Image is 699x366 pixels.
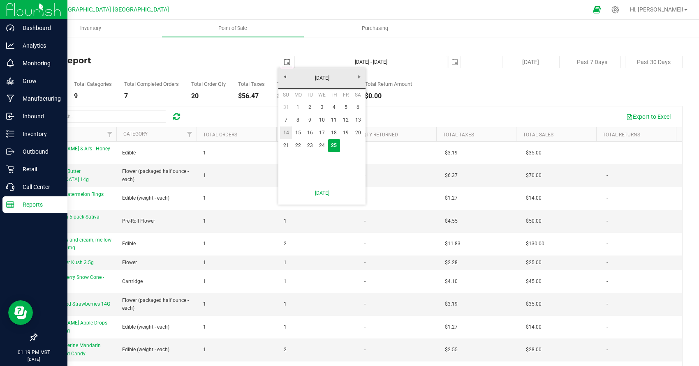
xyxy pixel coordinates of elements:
p: Dashboard [14,23,64,33]
th: Friday [340,89,352,101]
a: 25 [328,139,340,152]
p: Retail [14,164,64,174]
span: 1 [284,259,287,267]
td: Current focused date is Thursday, September 25, 2025 [328,139,340,152]
span: - [364,300,366,308]
span: - [364,217,366,225]
span: Birdies Ultra 5 pack Sativa Blend 4.2 g [42,214,100,228]
a: 21 [280,139,292,152]
span: Flower [122,259,137,267]
a: Total Orders [203,132,237,138]
span: [US_STATE][GEOGRAPHIC_DATA] [GEOGRAPHIC_DATA] [24,6,169,13]
a: 12 [340,114,352,127]
span: $35.00 [526,300,542,308]
span: Blackberries and cream, mellow Indica 1000mg [42,237,111,251]
iframe: Resource center [8,300,33,325]
span: 2 [284,346,287,354]
a: 4 [328,101,340,114]
p: Analytics [14,41,64,51]
a: 8 [292,114,304,127]
p: Call Center [14,182,64,192]
inline-svg: Call Center [6,183,14,191]
p: Monitoring [14,58,64,68]
span: 1 [203,217,206,225]
div: 20 [191,93,226,99]
span: Pre-Roll Flower [122,217,155,225]
span: $25.00 [526,259,542,267]
th: Sunday [280,89,292,101]
a: Previous [278,70,291,83]
input: Search... [43,110,166,123]
a: Total Taxes [443,132,474,138]
span: $6.37 [445,172,458,180]
span: Cartridge [122,278,143,285]
inline-svg: Inbound [6,112,14,120]
a: 22 [292,139,304,152]
a: 11 [328,114,340,127]
inline-svg: Outbound [6,147,14,156]
inline-svg: Inventory [6,130,14,138]
a: 6 [352,101,364,114]
inline-svg: Manufacturing [6,94,14,103]
div: Total Return Amount [365,81,412,87]
a: 3 [316,101,328,114]
span: Flav - Blueberry Snow Cone - DUOS 1G [42,274,104,288]
p: Outbound [14,147,64,157]
span: DGT - Master Kush 3.5g [42,260,94,265]
button: Past 7 Days [564,56,621,68]
th: Wednesday [316,89,328,101]
span: 1 [203,259,206,267]
p: 01:19 PM MST [4,349,64,356]
span: $2.55 [445,346,458,354]
span: $11.83 [445,240,461,248]
a: Category [123,131,148,137]
a: Total Returns [603,132,640,138]
a: 2 [304,101,316,114]
span: $1.27 [445,194,458,202]
a: Purchasing [304,20,446,37]
th: Saturday [352,89,364,101]
span: $45.00 [526,278,542,285]
a: 31 [280,101,292,114]
th: Monday [292,89,304,101]
span: 1 [284,323,287,331]
a: 5 [340,101,352,114]
span: Point of Sale [207,25,258,32]
a: 20 [352,127,364,139]
span: Edible (weight - each) [122,323,169,331]
a: 1 [292,101,304,114]
span: 1 [203,346,206,354]
span: Edible [122,240,136,248]
span: 1 [203,149,206,157]
span: Edible (weight - each) [122,194,169,202]
a: 15 [292,127,304,139]
th: Tuesday [304,89,316,101]
span: Inventory [69,25,112,32]
span: - [364,240,366,248]
div: Total Order Qty [191,81,226,87]
a: 7 [280,114,292,127]
p: Grow [14,76,64,86]
span: - [606,278,608,285]
inline-svg: Dashboard [6,24,14,32]
span: 1 [284,278,287,285]
th: Thursday [328,89,340,101]
span: 1 [284,300,287,308]
span: Hi, [PERSON_NAME]! [630,6,683,13]
span: [PERSON_NAME] Apple Drops 10pc 100mg [42,320,107,334]
a: 9 [304,114,316,127]
p: [DATE] [4,356,64,362]
span: $3.19 [445,149,458,157]
a: 10 [316,114,328,127]
span: Pucks Tangerine Mandarin 100mg Hard Candy [42,343,101,356]
p: Manufacturing [14,94,64,104]
span: $14.00 [526,194,542,202]
div: $0.00 [365,93,412,99]
inline-svg: Retail [6,165,14,173]
span: $70.00 [526,172,542,180]
div: Total Completed Orders [124,81,179,87]
a: 16 [304,127,316,139]
a: 24 [316,139,328,152]
span: Purchasing [351,25,399,32]
span: HWF - Melted Strawberries 14G [42,301,110,307]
